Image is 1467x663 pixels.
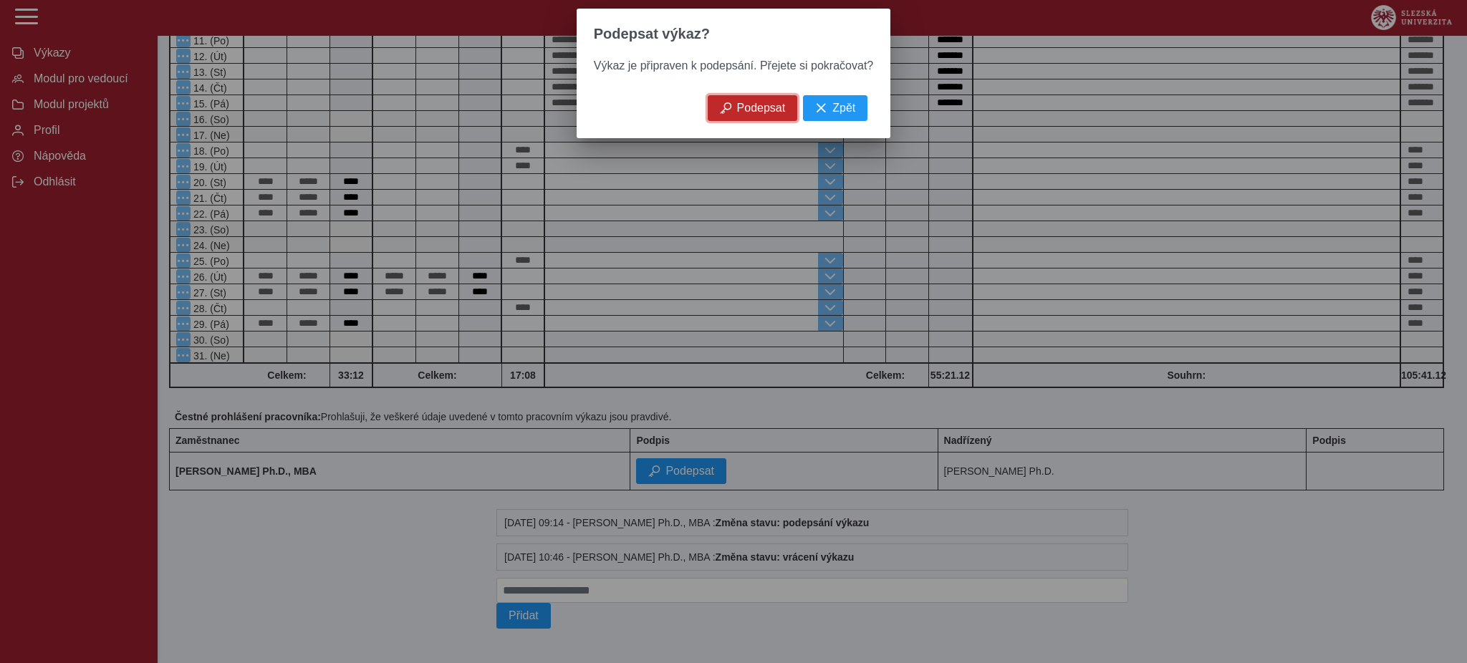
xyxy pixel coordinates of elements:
span: Zpět [832,102,855,115]
span: Podepsat [737,102,786,115]
button: Zpět [803,95,867,121]
button: Podepsat [708,95,798,121]
span: Výkaz je připraven k podepsání. Přejete si pokračovat? [594,59,873,72]
span: Podepsat výkaz? [594,26,710,42]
